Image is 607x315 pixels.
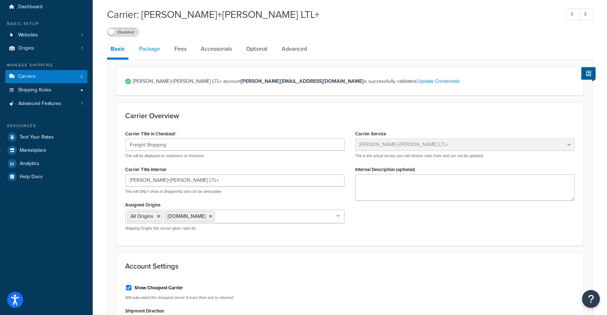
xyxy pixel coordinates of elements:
label: Carrier Service [355,131,386,136]
span: Origins [18,45,34,51]
div: Manage Shipping [5,62,87,68]
span: Advanced Features [18,101,61,107]
label: Disabled [107,28,139,36]
span: 1 [81,101,83,107]
label: Assigned Origins [125,202,160,207]
span: 1 [81,32,83,38]
p: This is the actual service you will retrieve rates from and can not be updated [355,153,575,159]
span: [PERSON_NAME]+[PERSON_NAME] LTL+ account is successfully validated. [133,76,575,86]
a: Optional [243,40,271,57]
p: This will ONLY show in ShipperHQ and can be descriptive [125,189,345,194]
button: Open Resource Center [582,290,600,308]
a: Analytics [5,157,87,170]
a: Previous Record [566,9,580,20]
li: Carriers [5,70,87,83]
a: Package [136,40,164,57]
a: Origins1 [5,42,87,55]
h3: Account Settings [125,262,575,270]
label: Carrier Title Internal [125,167,166,172]
span: All Origins [131,212,153,220]
span: Marketplace [20,147,46,154]
strong: [PERSON_NAME][EMAIL_ADDRESS][DOMAIN_NAME] [241,77,363,85]
a: Dashboard [5,0,87,14]
p: Shipping Origins this carrier gives rates for [125,226,345,231]
span: 2 [80,74,83,80]
span: Carriers [18,74,36,80]
label: Internal Description (optional) [355,167,415,172]
span: Help Docs [20,174,43,180]
li: Advanced Features [5,97,87,110]
span: 1 [81,45,83,51]
span: [DOMAIN_NAME] [168,212,205,220]
span: Test Your Rates [20,134,54,140]
a: Update Credentials [418,77,460,85]
a: Shipping Rules [5,84,87,97]
a: Fees [171,40,190,57]
a: Help Docs [5,170,87,183]
a: Websites1 [5,29,87,42]
div: Resources [5,123,87,129]
a: Next Record [579,9,593,20]
a: Accessorials [197,40,235,57]
h3: Carrier Overview [125,112,575,120]
a: Advanced [278,40,311,57]
li: Websites [5,29,87,42]
label: Shipment Direction [125,308,164,314]
span: Analytics [20,161,39,167]
a: Test Your Rates [5,131,87,144]
span: Websites [18,32,38,38]
a: Basic [107,40,128,60]
li: Origins [5,42,87,55]
a: Advanced Features1 [5,97,87,110]
a: Carriers2 [5,70,87,83]
p: This will be displayed to customers at checkout [125,153,345,159]
div: Basic Setup [5,21,87,27]
p: Will auto select the cheapest carrier if more than one is returned [125,295,345,300]
label: Carrier Title in Checkout [125,131,177,137]
span: Dashboard [18,4,42,10]
button: Show Help Docs [581,67,596,80]
h1: Carrier: [PERSON_NAME]+[PERSON_NAME] LTL+ [107,7,553,21]
label: Show Cheapest Carrier [134,285,183,291]
a: Marketplace [5,144,87,157]
span: Shipping Rules [18,87,51,93]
